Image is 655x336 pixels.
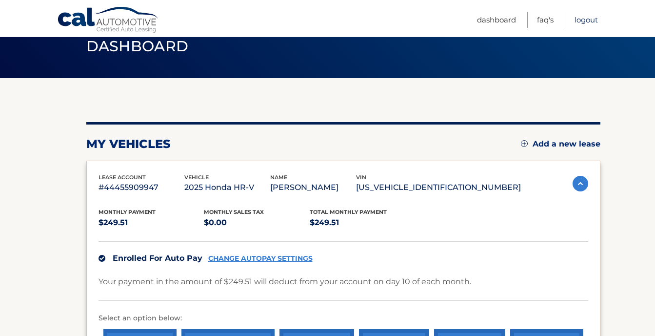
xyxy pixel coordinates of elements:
[99,313,588,324] p: Select an option below:
[204,209,264,215] span: Monthly sales Tax
[57,6,159,35] a: Cal Automotive
[575,12,598,28] a: Logout
[270,174,287,181] span: name
[537,12,554,28] a: FAQ's
[86,37,189,55] span: Dashboard
[477,12,516,28] a: Dashboard
[356,174,366,181] span: vin
[310,209,387,215] span: Total Monthly Payment
[184,174,209,181] span: vehicle
[208,254,313,263] a: CHANGE AUTOPAY SETTINGS
[521,139,600,149] a: Add a new lease
[204,216,310,230] p: $0.00
[356,181,521,194] p: [US_VEHICLE_IDENTIFICATION_NUMBER]
[99,255,105,262] img: check.svg
[99,181,184,194] p: #44455909947
[521,140,528,147] img: add.svg
[184,181,270,194] p: 2025 Honda HR-V
[99,216,204,230] p: $249.51
[573,176,588,191] img: accordion-active.svg
[113,253,202,263] span: Enrolled For Auto Pay
[86,137,171,151] h2: my vehicles
[270,181,356,194] p: [PERSON_NAME]
[99,174,146,181] span: lease account
[99,275,471,289] p: Your payment in the amount of $249.51 will deduct from your account on day 10 of each month.
[99,209,156,215] span: Monthly Payment
[310,216,416,230] p: $249.51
